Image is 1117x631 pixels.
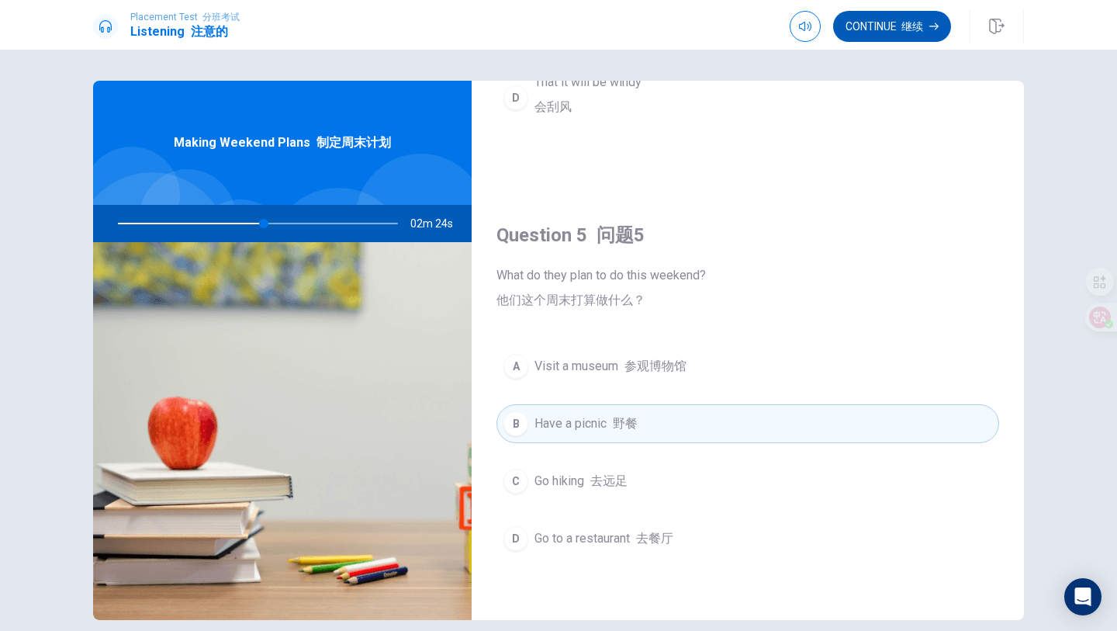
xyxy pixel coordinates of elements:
img: Making Weekend Plans [93,242,472,620]
font: 野餐 [613,416,638,431]
button: CGo hiking 去远足 [496,462,999,501]
font: 去远足 [590,473,628,488]
font: 他们这个周末打算做什么？ [496,293,645,307]
font: 继续 [901,20,923,33]
font: 问题5 [597,224,645,246]
font: 去餐厅 [636,531,673,546]
div: Open Intercom Messenger [1064,578,1101,615]
h1: Listening [130,23,240,41]
span: Placement Test [130,12,240,23]
font: 制定周末计划 [316,135,391,150]
span: 02m 24s [410,205,465,242]
button: DThat it will be windy会刮风 [496,66,999,130]
div: D [503,85,528,110]
div: B [503,411,528,436]
span: Have a picnic [534,414,638,433]
div: D [503,526,528,551]
button: Continue 继续 [833,11,951,42]
span: What do they plan to do this weekend? [496,266,999,316]
span: Go to a restaurant [534,529,673,548]
span: That it will be windy [534,73,641,123]
span: Go hiking [534,472,628,491]
span: Making Weekend Plans [174,133,391,152]
span: Visit a museum [534,357,686,376]
font: 会刮风 [534,99,572,114]
button: BHave a picnic 野餐 [496,404,999,443]
font: 参观博物馆 [624,359,686,373]
div: A [503,354,528,379]
button: AVisit a museum 参观博物馆 [496,347,999,386]
h4: Question 5 [496,223,999,248]
font: 注意的 [191,24,228,39]
font: 分班考试 [202,12,240,23]
button: DGo to a restaurant 去餐厅 [496,519,999,558]
div: C [503,469,528,494]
